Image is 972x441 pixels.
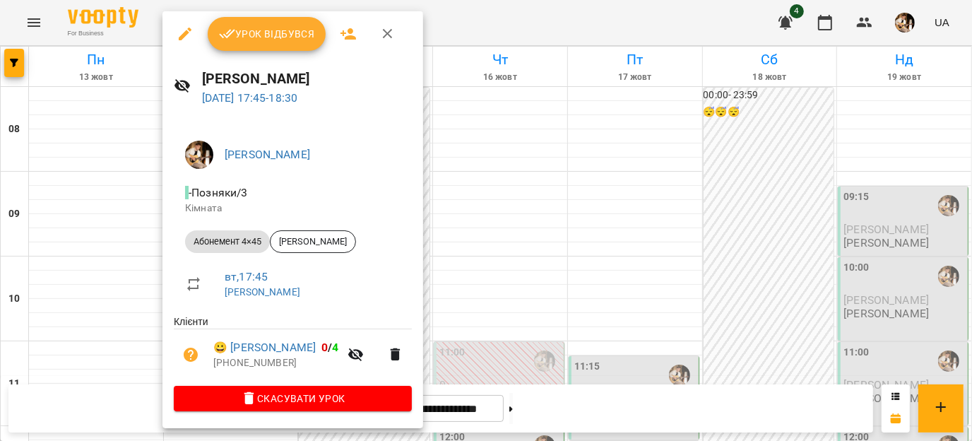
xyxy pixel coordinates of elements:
span: 4 [333,341,339,354]
div: [PERSON_NAME] [270,230,356,253]
span: Урок відбувся [219,25,315,42]
h6: [PERSON_NAME] [202,68,413,90]
span: [PERSON_NAME] [271,235,355,248]
a: 😀 [PERSON_NAME] [213,339,316,356]
button: Скасувати Урок [174,386,412,411]
ul: Клієнти [174,314,412,385]
a: вт , 17:45 [225,270,268,283]
a: [DATE] 17:45-18:30 [202,91,298,105]
span: 0 [321,341,328,354]
p: [PHONE_NUMBER] [213,356,339,370]
a: [PERSON_NAME] [225,286,300,298]
button: Урок відбувся [208,17,326,51]
p: Кімната [185,201,401,216]
span: Абонемент 4×45 [185,235,270,248]
b: / [321,341,338,354]
button: Візит ще не сплачено. Додати оплату? [174,338,208,372]
span: - Позняки/3 [185,186,251,199]
img: 0162ea527a5616b79ea1cf03ccdd73a5.jpg [185,141,213,169]
a: [PERSON_NAME] [225,148,310,161]
span: Скасувати Урок [185,390,401,407]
